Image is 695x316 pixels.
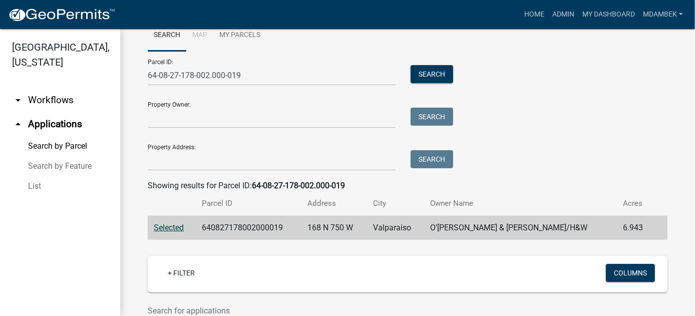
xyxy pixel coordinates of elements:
[411,150,453,168] button: Search
[617,216,654,240] td: 6.943
[578,5,639,24] a: My Dashboard
[411,65,453,83] button: Search
[252,181,345,190] strong: 64-08-27-178-002.000-019
[368,192,425,215] th: City
[617,192,654,215] th: Acres
[411,108,453,126] button: Search
[548,5,578,24] a: Admin
[160,264,203,282] a: + Filter
[12,94,24,106] i: arrow_drop_down
[302,216,368,240] td: 168 N 750 W
[606,264,655,282] button: Columns
[425,192,617,215] th: Owner Name
[302,192,368,215] th: Address
[520,5,548,24] a: Home
[639,5,687,24] a: mdambek
[196,216,302,240] td: 640827178002000019
[148,20,186,52] a: Search
[12,118,24,130] i: arrow_drop_up
[196,192,302,215] th: Parcel ID
[154,223,184,232] a: Selected
[213,20,266,52] a: My Parcels
[368,216,425,240] td: Valparaiso
[148,180,667,192] div: Showing results for Parcel ID:
[425,216,617,240] td: O'[PERSON_NAME] & [PERSON_NAME]/H&W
